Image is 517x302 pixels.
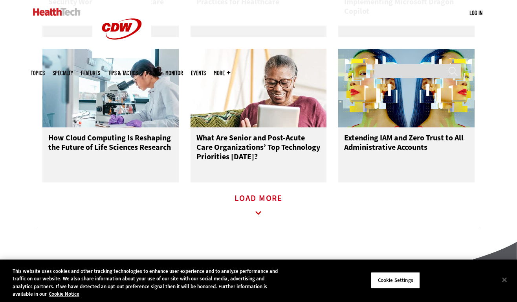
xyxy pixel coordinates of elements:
[191,70,206,76] a: Events
[165,70,183,76] a: MonITor
[42,49,179,182] a: Person conducting research in lab How Cloud Computing Is Reshaping the Future of Life Sciences Re...
[31,70,45,76] span: Topics
[81,70,100,76] a: Features
[214,70,230,76] span: More
[146,70,158,76] a: Video
[49,291,79,297] a: More information about your privacy
[496,271,513,288] button: Close
[92,52,151,60] a: CDW
[108,70,138,76] a: Tips & Tactics
[469,9,482,17] div: User menu
[191,49,327,182] a: Older person using tablet What Are Senior and Post-Acute Care Organizations’ Top Technology Prior...
[371,272,420,289] button: Cookie Settings
[33,8,81,16] img: Home
[235,195,282,217] a: Load More
[338,49,475,127] img: abstract image of woman with pixelated face
[469,9,482,16] a: Log in
[48,133,173,165] h3: How Cloud Computing Is Reshaping the Future of Life Sciences Research
[344,133,469,165] h3: Extending IAM and Zero Trust to All Administrative Accounts
[196,133,321,165] h3: What Are Senior and Post-Acute Care Organizations’ Top Technology Priorities [DATE]?
[53,70,73,76] span: Specialty
[42,49,179,127] img: Person conducting research in lab
[191,49,327,127] img: Older person using tablet
[338,49,475,182] a: abstract image of woman with pixelated face Extending IAM and Zero Trust to All Administrative Ac...
[13,267,284,298] div: This website uses cookies and other tracking technologies to enhance user experience and to analy...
